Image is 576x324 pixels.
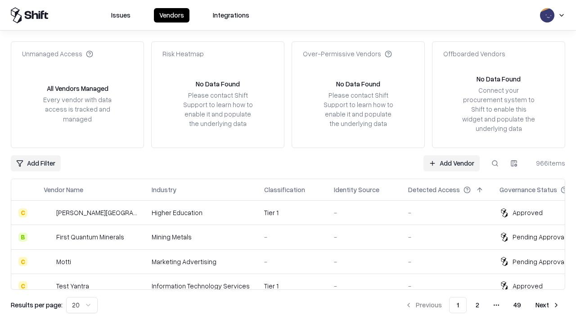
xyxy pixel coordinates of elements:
[264,208,319,217] div: Tier 1
[152,208,250,217] div: Higher Education
[400,297,565,313] nav: pagination
[477,74,521,84] div: No Data Found
[264,185,305,194] div: Classification
[468,297,486,313] button: 2
[529,158,565,168] div: 966 items
[513,208,543,217] div: Approved
[408,257,485,266] div: -
[334,257,394,266] div: -
[47,84,108,93] div: All Vendors Managed
[56,232,124,242] div: First Quantum Minerals
[264,232,319,242] div: -
[44,281,53,290] img: Test Yantra
[303,49,392,58] div: Over-Permissive Vendors
[56,208,137,217] div: [PERSON_NAME][GEOGRAPHIC_DATA]
[513,232,566,242] div: Pending Approval
[18,281,27,290] div: C
[408,232,485,242] div: -
[449,297,467,313] button: 1
[40,95,115,123] div: Every vendor with data access is tracked and managed
[56,257,71,266] div: Motti
[162,49,204,58] div: Risk Heatmap
[44,257,53,266] img: Motti
[443,49,505,58] div: Offboarded Vendors
[22,49,93,58] div: Unmanaged Access
[461,85,536,133] div: Connect your procurement system to Shift to enable this widget and populate the underlying data
[334,232,394,242] div: -
[56,281,89,291] div: Test Yantra
[264,281,319,291] div: Tier 1
[513,257,566,266] div: Pending Approval
[18,208,27,217] div: C
[336,79,380,89] div: No Data Found
[154,8,189,22] button: Vendors
[196,79,240,89] div: No Data Found
[44,208,53,217] img: Reichman University
[334,281,394,291] div: -
[44,233,53,242] img: First Quantum Minerals
[207,8,255,22] button: Integrations
[18,257,27,266] div: C
[11,155,61,171] button: Add Filter
[530,297,565,313] button: Next
[152,232,250,242] div: Mining Metals
[11,300,63,310] p: Results per page:
[44,185,83,194] div: Vendor Name
[408,185,460,194] div: Detected Access
[334,208,394,217] div: -
[423,155,480,171] a: Add Vendor
[499,185,557,194] div: Governance Status
[408,281,485,291] div: -
[152,185,176,194] div: Industry
[321,90,396,129] div: Please contact Shift Support to learn how to enable it and populate the underlying data
[408,208,485,217] div: -
[513,281,543,291] div: Approved
[152,257,250,266] div: Marketing Advertising
[152,281,250,291] div: Information Technology Services
[264,257,319,266] div: -
[106,8,136,22] button: Issues
[18,233,27,242] div: B
[334,185,379,194] div: Identity Source
[180,90,255,129] div: Please contact Shift Support to learn how to enable it and populate the underlying data
[506,297,528,313] button: 49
